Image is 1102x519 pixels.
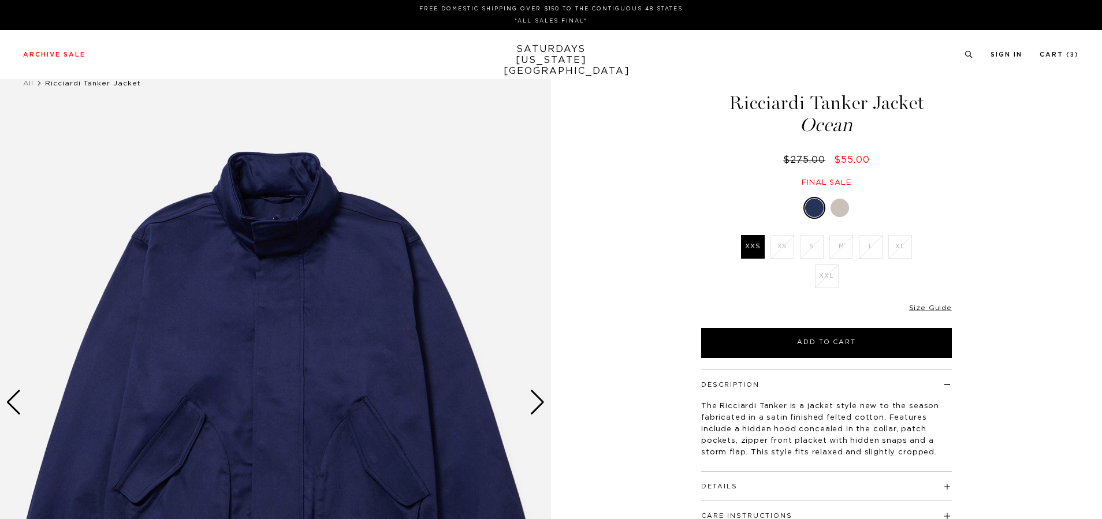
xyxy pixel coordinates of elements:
[741,235,765,259] label: XXS
[701,483,738,490] button: Details
[701,382,760,388] button: Description
[45,80,141,87] span: Ricciardi Tanker Jacket
[1070,53,1075,58] small: 3
[699,178,954,188] div: Final sale
[530,390,545,415] div: Next slide
[701,401,952,458] p: The Ricciardi Tanker is a jacket style new to the season fabricated in a satin finished felted co...
[701,328,952,358] button: Add to Cart
[991,51,1022,58] a: Sign In
[28,17,1074,25] p: *ALL SALES FINAL*
[909,304,952,311] a: Size Guide
[28,5,1074,13] p: FREE DOMESTIC SHIPPING OVER $150 TO THE CONTIGUOUS 48 STATES
[504,44,599,77] a: SATURDAYS[US_STATE][GEOGRAPHIC_DATA]
[699,94,954,135] h1: Ricciardi Tanker Jacket
[701,513,792,519] button: Care Instructions
[834,155,870,165] span: $55.00
[6,390,21,415] div: Previous slide
[783,155,830,165] del: $275.00
[1040,51,1079,58] a: Cart (3)
[23,80,33,87] a: All
[699,115,954,135] span: Ocean
[23,51,85,58] a: Archive Sale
